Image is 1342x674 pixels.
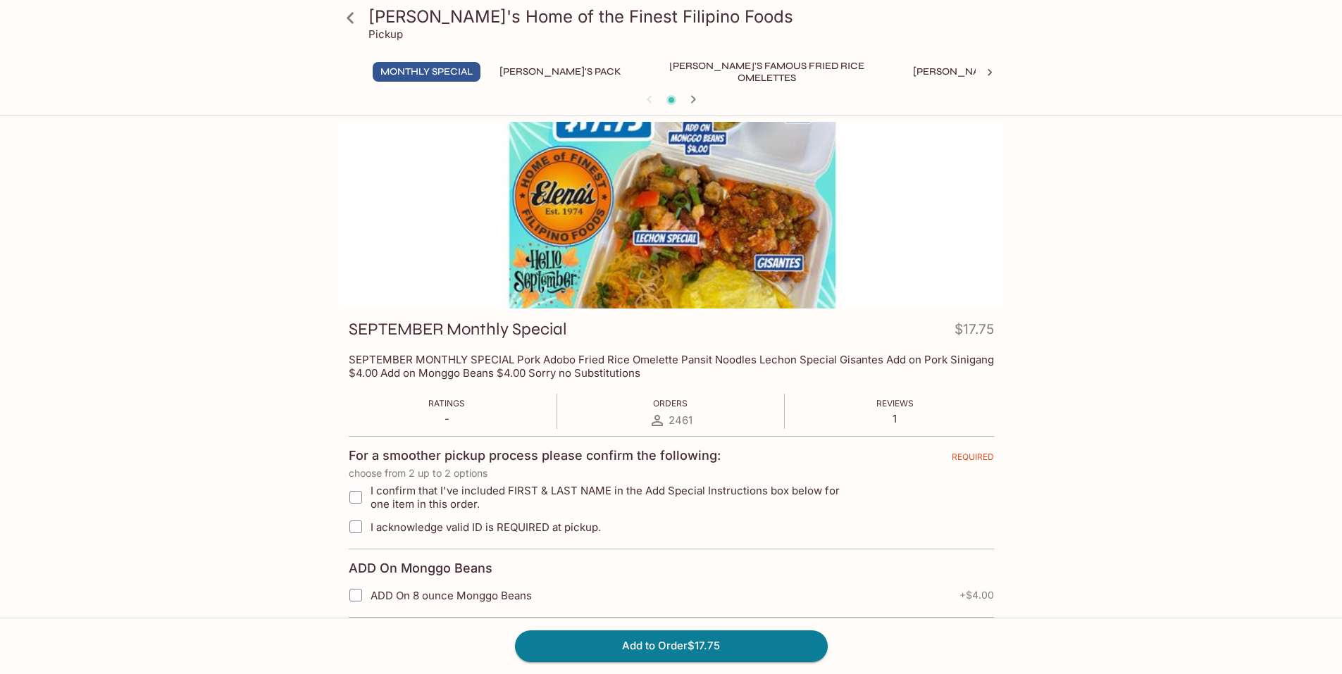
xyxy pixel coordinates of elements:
h4: For a smoother pickup process please confirm the following: [349,448,721,463]
button: [PERSON_NAME]'s Mixed Plates [905,62,1085,82]
p: Pickup [368,27,403,41]
span: REQUIRED [952,451,994,468]
p: choose from 2 up to 2 options [349,468,994,479]
span: I confirm that I've included FIRST & LAST NAME in the Add Special Instructions box below for one ... [371,484,859,511]
button: Monthly Special [373,62,480,82]
span: Ratings [428,398,465,408]
button: Add to Order$17.75 [515,630,828,661]
h3: [PERSON_NAME]'s Home of the Finest Filipino Foods [368,6,998,27]
span: Reviews [876,398,914,408]
p: SEPTEMBER MONTHLY SPECIAL Pork Adobo Fried Rice Omelette Pansit Noodles Lechon Special Gisantes A... [349,353,994,380]
span: + $4.00 [959,589,994,601]
span: I acknowledge valid ID is REQUIRED at pickup. [371,520,601,534]
span: Orders [653,398,688,408]
span: ADD On 8 ounce Monggo Beans [371,589,532,602]
button: [PERSON_NAME]'s Pack [492,62,629,82]
p: - [428,412,465,425]
p: 1 [876,412,914,425]
span: 2461 [669,413,692,427]
h3: SEPTEMBER Monthly Special [349,318,567,340]
h4: ADD On Monggo Beans [349,561,492,576]
button: [PERSON_NAME]'s Famous Fried Rice Omelettes [640,62,894,82]
div: SEPTEMBER Monthly Special [339,122,1004,308]
h4: $17.75 [955,318,994,346]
